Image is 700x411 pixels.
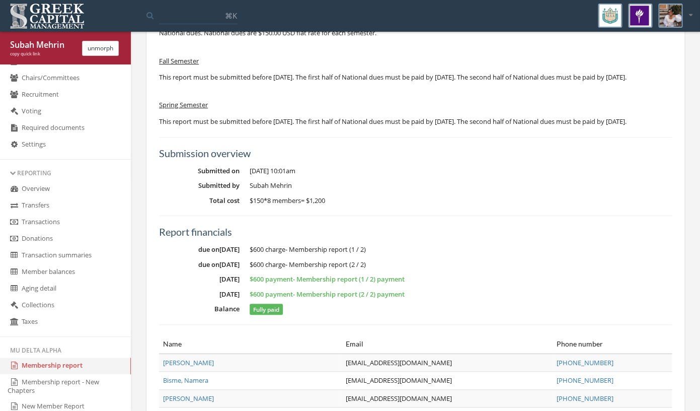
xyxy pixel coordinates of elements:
[346,376,452,385] a: [EMAIL_ADDRESS][DOMAIN_NAME]
[159,72,672,83] p: This report must be submitted before [DATE]. The first half of National dues must be paid by [DAT...
[250,290,264,299] span: $600
[159,56,199,65] u: Fall Semester
[159,196,240,205] dt: Total cost
[159,226,672,237] h5: Report financials
[267,196,301,205] span: 8 members
[250,304,283,315] span: Fully paid
[250,260,264,269] span: $600
[346,358,452,367] a: [EMAIL_ADDRESS][DOMAIN_NAME]
[219,290,240,299] span: [DATE]
[159,335,342,354] th: Name
[556,358,613,367] a: [PHONE_NUMBER]
[159,100,208,109] u: Spring Semester
[219,260,240,269] span: [DATE]
[552,335,672,354] th: Phone number
[250,275,264,284] span: $600
[250,275,405,284] strong: payment - Membership report (1 / 2) payment
[163,376,208,385] a: Bisme, Namera
[163,394,214,403] a: [PERSON_NAME]
[346,394,452,403] a: [EMAIL_ADDRESS][DOMAIN_NAME]
[159,148,672,159] h5: Submission overview
[198,245,240,254] span: due on
[163,358,214,367] a: [PERSON_NAME]
[250,245,264,254] span: $600
[250,260,366,269] span: charge - Membership report (2 / 2)
[219,245,240,254] span: [DATE]
[82,41,119,56] button: unmorph
[10,39,74,51] div: Subah Mehrin
[159,304,240,314] dt: Balance
[250,166,295,175] span: [DATE] 10:01am
[159,181,240,190] dt: Submitted by
[250,181,292,190] span: Subah Mehrin
[556,376,613,385] a: [PHONE_NUMBER]
[10,169,121,177] div: Reporting
[159,166,240,176] dt: Submitted on
[342,335,552,354] th: Email
[301,196,304,205] span: =
[159,116,672,127] p: This report must be submitted before [DATE]. The first half of National dues must be paid by [DAT...
[306,196,325,205] span: $1,200
[225,11,237,21] span: ⌘K
[250,290,405,299] strong: payment - Membership report (2 / 2) payment
[556,394,613,403] a: [PHONE_NUMBER]
[10,51,74,57] div: copy quick link
[219,275,240,284] span: [DATE]
[250,245,366,254] span: charge - Membership report (1 / 2)
[250,196,264,205] span: $150
[198,260,240,269] span: due on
